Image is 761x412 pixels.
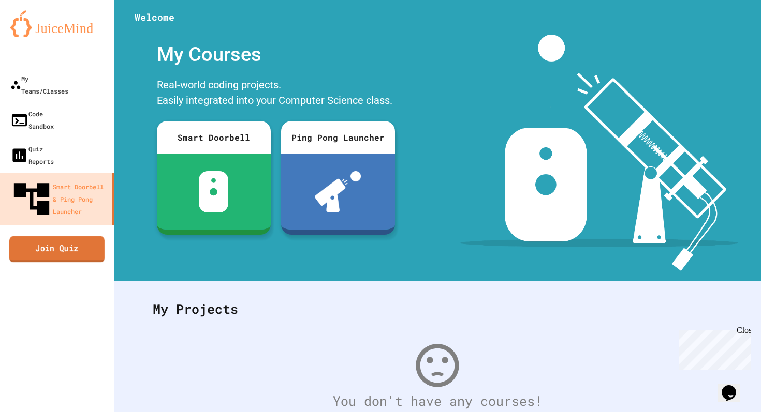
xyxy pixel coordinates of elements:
[157,121,271,154] div: Smart Doorbell
[281,121,395,154] div: Ping Pong Launcher
[10,143,54,167] div: Quiz Reports
[4,4,71,66] div: Chat with us now!Close
[152,35,400,74] div: My Courses
[10,178,108,220] div: Smart Doorbell & Ping Pong Launcher
[10,72,68,97] div: My Teams/Classes
[675,326,751,370] iframe: chat widget
[199,171,228,212] img: sdb-white.svg
[315,171,361,212] img: ppl-with-ball.png
[142,391,733,411] div: You don't have any courses!
[10,10,104,37] img: logo-orange.svg
[718,371,751,402] iframe: chat widget
[142,289,733,329] div: My Projects
[460,35,738,271] img: banner-image-my-projects.png
[152,74,400,113] div: Real-world coding projects. Easily integrated into your Computer Science class.
[9,236,105,262] a: Join Quiz
[10,108,54,132] div: Code Sandbox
